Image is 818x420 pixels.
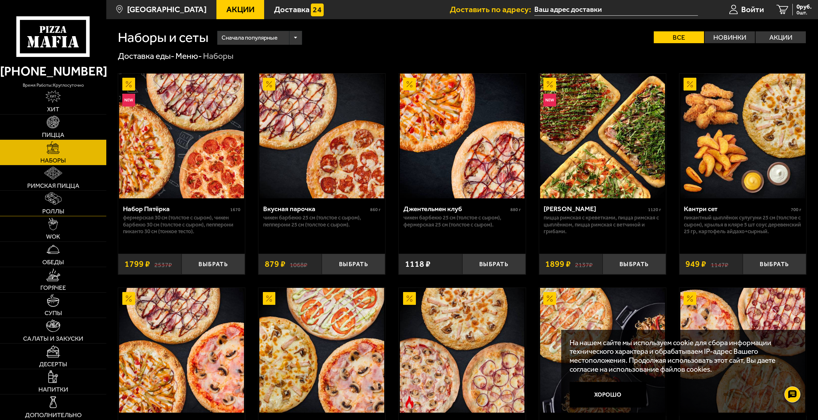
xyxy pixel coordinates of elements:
[403,214,521,228] p: Чикен Барбекю 25 см (толстое с сыром), Фермерская 25 см (толстое с сыром).
[46,234,60,240] span: WOK
[462,254,526,274] button: Выбрать
[40,285,66,291] span: Горячее
[118,288,245,413] a: АкционныйВилладжио
[540,74,665,198] img: Мама Миа
[203,51,233,62] div: Наборы
[603,254,666,274] button: Выбрать
[400,288,525,413] img: Трио из Рио
[684,78,696,91] img: Акционный
[263,292,276,305] img: Акционный
[125,260,150,268] span: 1799 ₽
[42,259,64,265] span: Обеды
[705,31,755,43] label: Новинки
[123,214,240,235] p: Фермерская 30 см (толстое с сыром), Чикен Барбекю 30 см (толстое с сыром), Пепперони Пиканто 30 с...
[543,292,556,305] img: Акционный
[403,292,416,305] img: Акционный
[265,260,286,268] span: 879 ₽
[123,205,229,213] div: Набор Пятёрка
[543,94,556,107] img: Новинка
[570,338,794,374] p: На нашем сайте мы используем cookie для сбора информации технического характера и обрабатываем IP...
[322,254,385,274] button: Выбрать
[40,157,66,164] span: Наборы
[274,5,310,14] span: Доставка
[47,106,59,113] span: Хит
[42,208,64,215] span: Роллы
[175,51,202,61] a: Меню-
[711,260,728,268] s: 1147 ₽
[290,260,307,268] s: 1068 ₽
[791,207,801,212] span: 700 г
[118,74,245,198] a: АкционныйНовинкаНабор Пятёрка
[42,132,64,138] span: Пицца
[544,214,661,235] p: Пицца Римская с креветками, Пицца Римская с цыплёнком, Пицца Римская с ветчиной и грибами.
[263,205,369,213] div: Вкусная парочка
[545,260,571,268] span: 1899 ₽
[23,336,83,342] span: Салаты и закуски
[679,288,806,413] a: АкционныйДаВинчи сет
[27,183,79,189] span: Римская пицца
[684,214,801,235] p: Пикантный цыплёнок сулугуни 25 см (толстое с сыром), крылья в кляре 5 шт соус деревенский 25 гр, ...
[679,74,806,198] a: АкционныйКантри сет
[118,51,174,61] a: Доставка еды-
[222,30,278,46] span: Сначала популярные
[403,205,509,213] div: Джентельмен клуб
[685,260,706,268] span: 949 ₽
[122,94,135,107] img: Новинка
[127,5,207,14] span: [GEOGRAPHIC_DATA]
[684,205,789,213] div: Кантри сет
[154,260,172,268] s: 2537 ₽
[259,74,384,198] img: Вкусная парочка
[575,260,593,268] s: 2137 ₽
[258,74,385,198] a: АкционныйВкусная парочка
[263,214,381,228] p: Чикен Барбекю 25 см (толстое с сыром), Пепперони 25 см (толстое с сыром).
[39,361,67,368] span: Десерты
[119,288,244,413] img: Вилладжио
[122,78,135,91] img: Акционный
[684,292,696,305] img: Акционный
[258,288,385,413] a: Акционный3 пиццы
[654,31,704,43] label: Все
[399,288,525,413] a: АкционныйОстрое блюдоТрио из Рио
[45,310,62,316] span: Супы
[570,382,646,408] button: Хорошо
[756,31,806,43] label: Акции
[226,5,255,14] span: Акции
[797,4,812,10] span: 0 руб.
[263,78,276,91] img: Акционный
[230,207,240,212] span: 1670
[743,254,806,274] button: Выбрать
[741,5,764,14] span: Войти
[450,5,534,14] span: Доставить по адресу:
[370,207,381,212] span: 860 г
[680,74,805,198] img: Кантри сет
[182,254,245,274] button: Выбрать
[405,260,431,268] span: 1118 ₽
[540,288,665,413] img: Вилла Капри
[25,412,82,418] span: Дополнительно
[399,74,525,198] a: АкционныйДжентельмен клуб
[543,78,556,91] img: Акционный
[797,10,812,15] span: 0 шт.
[403,396,416,408] img: Острое блюдо
[648,207,661,212] span: 1120 г
[259,288,384,413] img: 3 пиццы
[539,74,666,198] a: АкционныйНовинкаМама Миа
[311,4,324,16] img: 15daf4d41897b9f0e9f617042186c801.svg
[510,207,521,212] span: 880 г
[539,288,666,413] a: АкционныйВилла Капри
[119,74,244,198] img: Набор Пятёрка
[400,74,525,198] img: Джентельмен клуб
[534,4,698,16] input: Ваш адрес доставки
[38,386,68,393] span: Напитки
[680,288,805,413] img: ДаВинчи сет
[118,31,208,44] h1: Наборы и сеты
[122,292,135,305] img: Акционный
[403,78,416,91] img: Акционный
[544,205,646,213] div: [PERSON_NAME]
